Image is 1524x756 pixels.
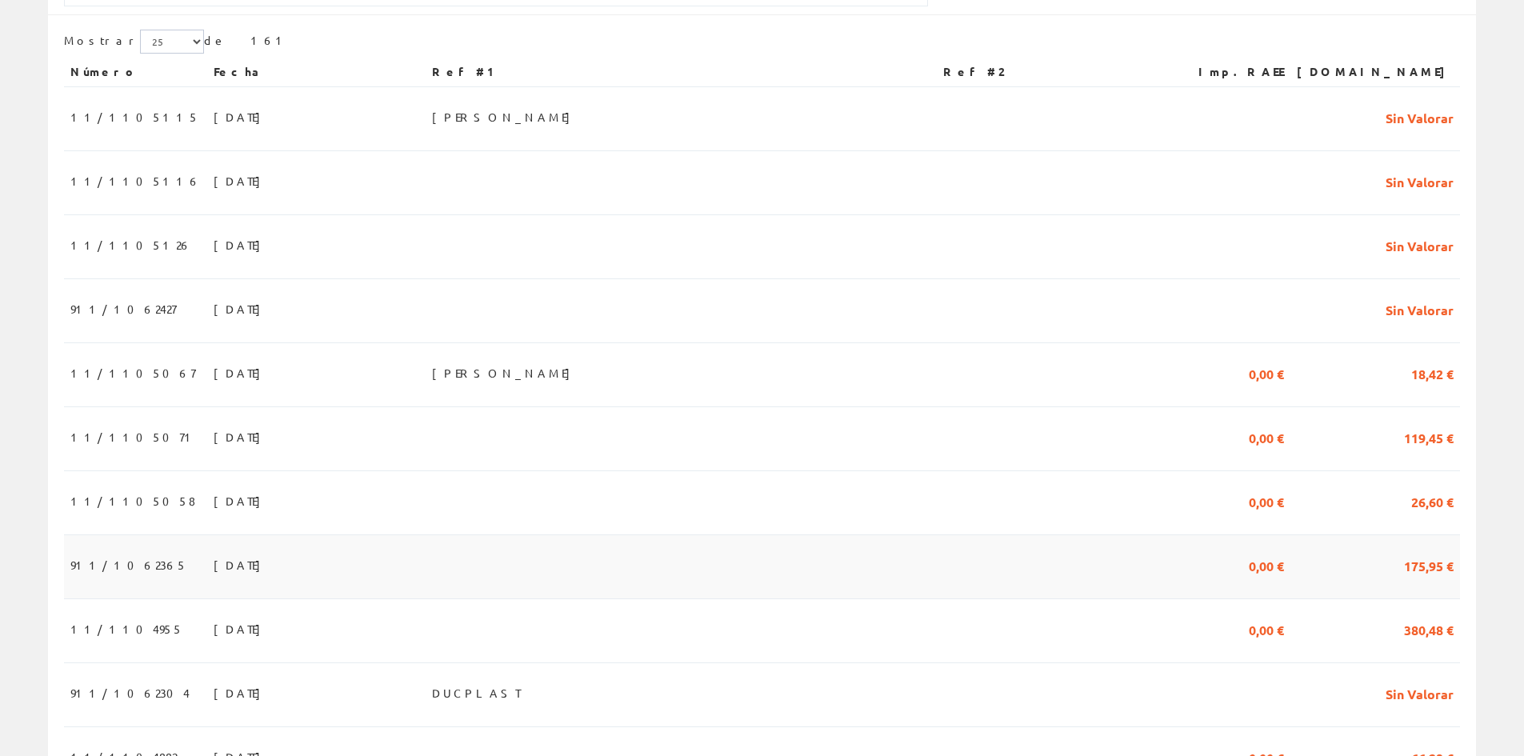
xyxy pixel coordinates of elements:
span: [DATE] [214,615,269,642]
span: [PERSON_NAME] [432,359,578,386]
span: 119,45 € [1404,423,1454,450]
span: 911/1062304 [70,679,190,706]
span: 911/1062365 [70,551,187,578]
span: 380,48 € [1404,615,1454,642]
span: 175,95 € [1404,551,1454,578]
span: 11/1105071 [70,423,198,450]
span: 11/1104955 [70,615,183,642]
select: Mostrar [140,30,204,54]
span: Sin Valorar [1386,103,1454,130]
span: [DATE] [214,551,269,578]
span: Sin Valorar [1386,167,1454,194]
span: 0,00 € [1249,359,1284,386]
span: [DATE] [214,359,269,386]
span: [DATE] [214,423,269,450]
span: 911/1062427 [70,295,176,322]
span: [DATE] [214,295,269,322]
span: [DATE] [214,679,269,706]
th: Ref #1 [426,58,937,86]
span: [PERSON_NAME] [432,103,578,130]
th: Número [64,58,207,86]
th: Fecha [207,58,426,86]
span: Sin Valorar [1386,295,1454,322]
th: Ref #2 [937,58,1170,86]
span: 0,00 € [1249,423,1284,450]
span: Sin Valorar [1386,679,1454,706]
span: 11/1105067 [70,359,195,386]
span: [DATE] [214,487,269,514]
span: 0,00 € [1249,551,1284,578]
div: de 161 [64,30,1460,58]
span: 11/1105126 [70,231,192,258]
span: [DATE] [214,167,269,194]
span: 26,60 € [1411,487,1454,514]
span: 11/1105116 [70,167,201,194]
th: Imp.RAEE [1170,58,1290,86]
span: 11/1105058 [70,487,195,514]
span: [DATE] [214,231,269,258]
th: [DOMAIN_NAME] [1290,58,1460,86]
span: DUCPLAST [432,679,520,706]
span: 0,00 € [1249,615,1284,642]
span: 11/1105115 [70,103,199,130]
span: [DATE] [214,103,269,130]
span: Sin Valorar [1386,231,1454,258]
span: 18,42 € [1411,359,1454,386]
label: Mostrar [64,30,204,54]
span: 0,00 € [1249,487,1284,514]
